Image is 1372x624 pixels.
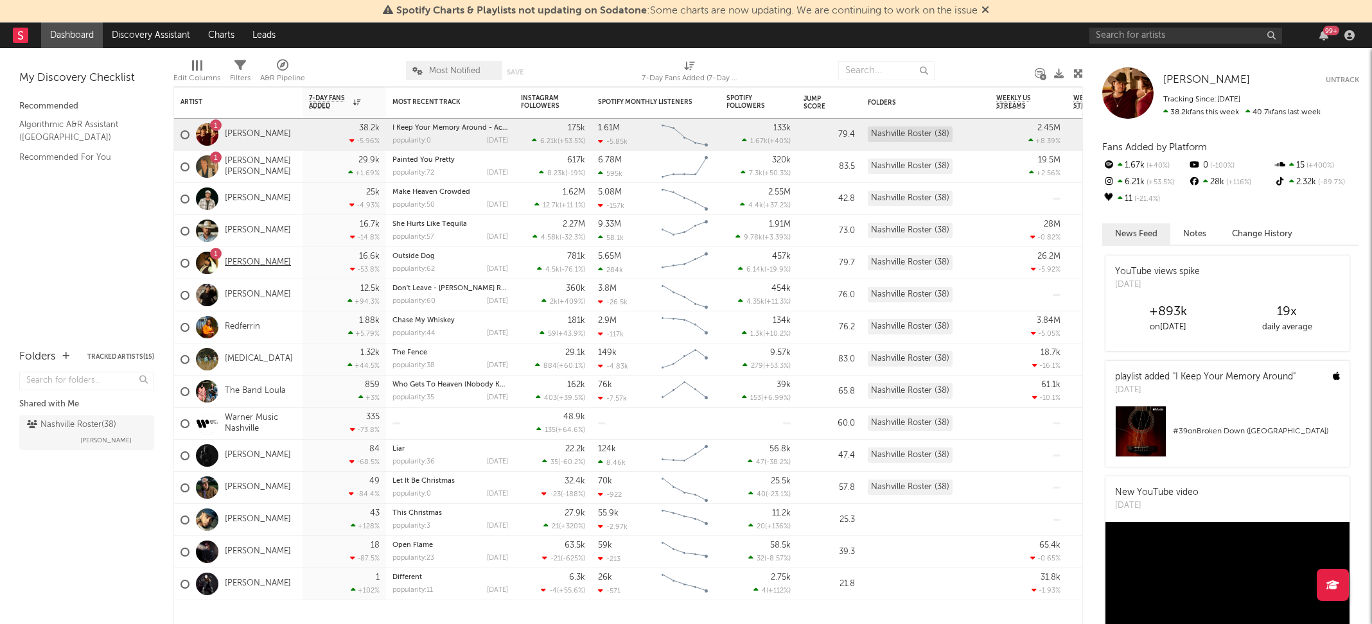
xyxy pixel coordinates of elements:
div: 6.78M [598,156,622,164]
a: Liar [392,446,405,453]
div: popularity: 62 [392,266,435,273]
div: Nashville Roster (38) [868,159,953,174]
a: Don't Leave - [PERSON_NAME] Remix [392,285,517,292]
div: Edit Columns [173,55,220,92]
a: Redferrin [225,322,260,333]
div: 79.4 [804,127,855,143]
div: 2.27M [563,220,585,229]
a: Dashboard [41,22,103,48]
div: Spotify Monthly Listeners [598,98,694,106]
div: 11 [1102,191,1188,207]
div: ( ) [541,297,585,306]
div: 133k [773,124,791,132]
input: Search for artists [1089,28,1282,44]
div: 12.5k [360,284,380,293]
div: 3.84M [1037,316,1060,325]
svg: Chart title [656,311,714,343]
a: [PERSON_NAME] [225,193,291,204]
div: ( ) [535,361,585,370]
div: ( ) [738,265,791,273]
div: Jump Score [804,95,836,110]
div: Make Heaven Crowded [392,189,508,196]
svg: Chart title [656,440,714,472]
div: She Hurts Like Tequila [392,221,508,228]
a: Leads [243,22,285,48]
div: popularity: 57 [392,234,434,241]
div: -4.83k [598,362,628,370]
div: 9.33M [598,220,621,229]
span: 6.21k [540,138,558,145]
div: 65.8 [804,384,855,399]
div: -157k [598,202,624,210]
svg: Chart title [656,183,714,215]
span: +60.1 % [559,363,583,370]
a: The Fence [392,349,427,356]
div: 76.2 [804,320,855,335]
div: YouTube views spike [1115,265,1200,279]
a: Let It Be Christmas [392,478,455,485]
div: playlist added [1115,370,1296,384]
svg: Chart title [656,247,714,279]
a: Nashville Roster(38)[PERSON_NAME] [19,415,154,450]
div: -68.5 % [349,458,380,466]
svg: Chart title [656,343,714,376]
span: +3.39 % [764,234,789,241]
div: 15 [1274,157,1359,174]
div: ( ) [738,297,791,306]
span: 135 [545,427,556,434]
span: -32.3 % [561,234,583,241]
a: [PERSON_NAME] [225,129,291,140]
span: 7-Day Fans Added [309,94,350,110]
a: Who Gets To Heaven (Nobody Knows) [392,381,520,388]
div: 1.91M [769,220,791,229]
div: daily average [1227,320,1346,335]
a: [PERSON_NAME] [225,578,291,589]
div: 56.8k [770,445,791,453]
span: +116 % [1224,179,1251,186]
div: -4.93 % [349,201,380,209]
div: Spotify Followers [726,94,771,110]
span: 279 [751,363,763,370]
button: Change History [1219,223,1305,245]
div: [DATE] [487,266,508,273]
div: Liar [392,446,508,453]
div: ( ) [536,426,585,434]
div: 1.62M [563,188,585,196]
div: Nashville Roster (38) [868,191,953,206]
div: ( ) [532,233,585,241]
div: -7.57k [598,394,627,403]
div: 284k [598,266,623,274]
div: 5.65M [598,252,621,261]
a: #39onBroken Down ([GEOGRAPHIC_DATA]) [1105,406,1350,467]
span: +39.5 % [559,395,583,402]
div: Who Gets To Heaven (Nobody Knows) [392,381,508,388]
svg: Chart title [656,215,714,247]
button: Save [507,69,523,76]
div: Shared with Me [19,397,154,412]
div: 2.55M [768,188,791,196]
div: Nashville Roster (38) [868,126,953,142]
span: +43.9 % [558,331,583,338]
span: +6.99 % [763,395,789,402]
div: 149k [598,349,617,357]
span: -19.9 % [766,266,789,273]
div: Filters [230,55,251,92]
a: Discovery Assistant [103,22,199,48]
div: Nashville Roster (38) [868,383,953,399]
a: Painted You Pretty [392,157,455,164]
div: 595k [598,169,622,178]
div: Edit Columns [173,71,220,86]
div: Nashville Roster (38) [868,255,953,270]
div: popularity: 50 [392,202,435,209]
svg: Chart title [656,119,714,151]
div: -10.1 % [1032,394,1060,402]
div: 0 [1188,157,1273,174]
span: +50.3 % [764,170,789,177]
div: 124k [598,445,616,453]
div: 5.08M [598,188,622,196]
span: [PERSON_NAME] [80,433,132,448]
div: 781k [567,252,585,261]
a: [PERSON_NAME] [225,450,291,461]
a: This Christmas [392,510,442,517]
div: +2.56 % [1029,169,1060,177]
